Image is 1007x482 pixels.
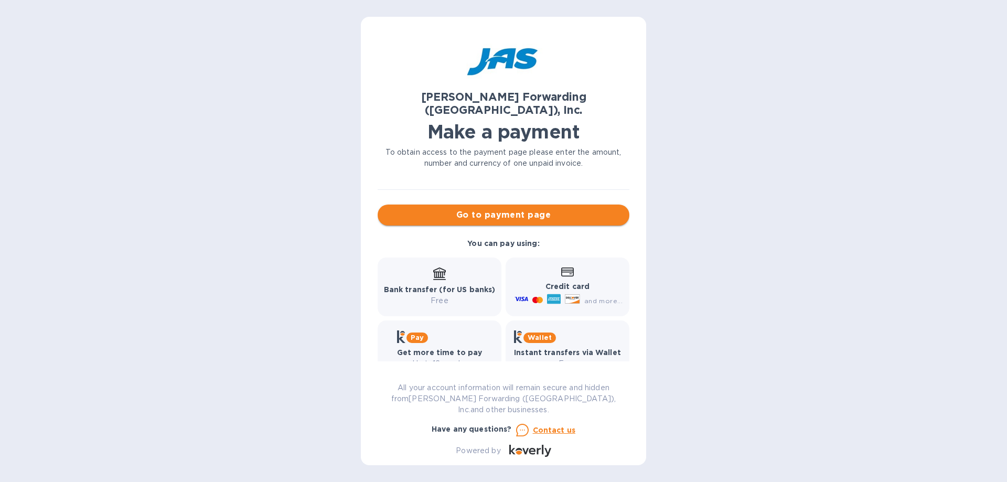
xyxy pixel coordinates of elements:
[384,295,496,306] p: Free
[514,348,621,357] b: Instant transfers via Wallet
[467,239,539,248] b: You can pay using:
[584,297,623,305] span: and more...
[545,282,590,291] b: Credit card
[411,334,424,341] b: Pay
[378,382,629,415] p: All your account information will remain secure and hidden from [PERSON_NAME] Forwarding ([GEOGRA...
[378,147,629,169] p: To obtain access to the payment page please enter the amount, number and currency of one unpaid i...
[514,358,621,369] p: Free
[378,121,629,143] h1: Make a payment
[456,445,500,456] p: Powered by
[421,90,586,116] b: [PERSON_NAME] Forwarding ([GEOGRAPHIC_DATA]), Inc.
[533,426,576,434] u: Contact us
[528,334,552,341] b: Wallet
[397,358,483,369] p: Up to 12 weeks
[432,425,512,433] b: Have any questions?
[386,209,621,221] span: Go to payment page
[378,205,629,226] button: Go to payment page
[397,348,483,357] b: Get more time to pay
[384,285,496,294] b: Bank transfer (for US banks)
